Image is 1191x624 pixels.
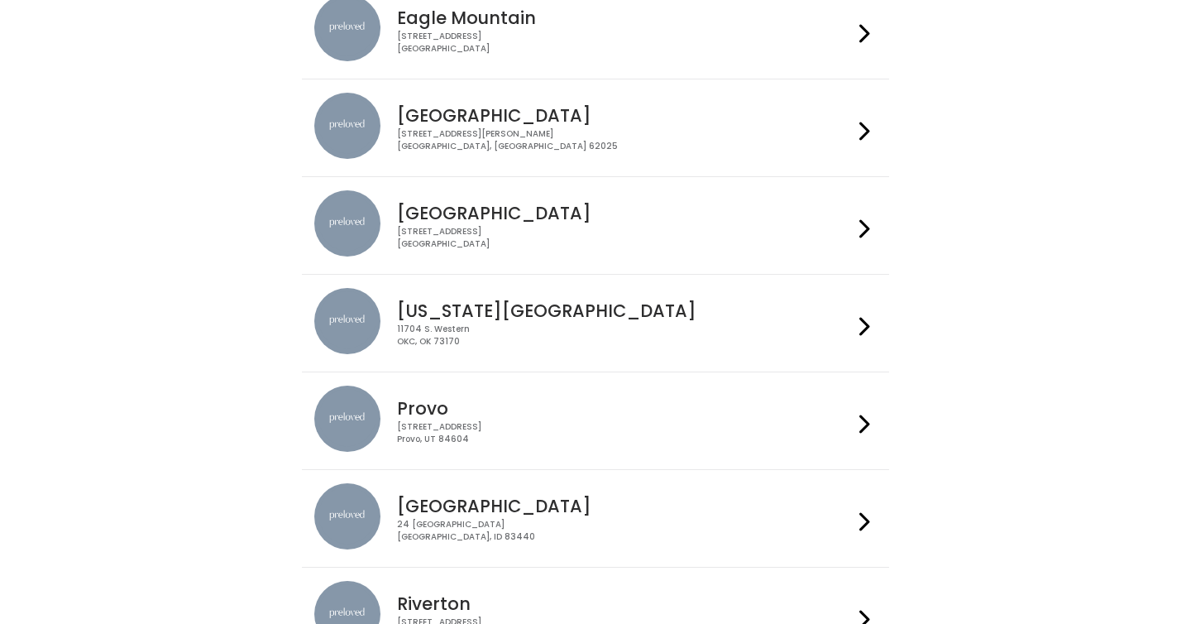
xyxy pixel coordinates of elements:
[397,497,852,516] h4: [GEOGRAPHIC_DATA]
[314,93,380,159] img: preloved location
[314,288,876,358] a: preloved location [US_STATE][GEOGRAPHIC_DATA] 11704 S. WesternOKC, OK 73170
[397,204,852,223] h4: [GEOGRAPHIC_DATA]
[397,8,852,27] h4: Eagle Mountain
[397,106,852,125] h4: [GEOGRAPHIC_DATA]
[397,519,852,543] div: 24 [GEOGRAPHIC_DATA] [GEOGRAPHIC_DATA], ID 83440
[314,190,876,261] a: preloved location [GEOGRAPHIC_DATA] [STREET_ADDRESS][GEOGRAPHIC_DATA]
[314,288,380,354] img: preloved location
[397,324,852,348] div: 11704 S. Western OKC, OK 73170
[397,226,852,250] div: [STREET_ADDRESS] [GEOGRAPHIC_DATA]
[397,31,852,55] div: [STREET_ADDRESS] [GEOGRAPHIC_DATA]
[314,483,876,554] a: preloved location [GEOGRAPHIC_DATA] 24 [GEOGRAPHIC_DATA][GEOGRAPHIC_DATA], ID 83440
[397,399,852,418] h4: Provo
[314,483,380,550] img: preloved location
[397,128,852,152] div: [STREET_ADDRESS][PERSON_NAME] [GEOGRAPHIC_DATA], [GEOGRAPHIC_DATA] 62025
[397,594,852,613] h4: Riverton
[397,301,852,320] h4: [US_STATE][GEOGRAPHIC_DATA]
[314,93,876,163] a: preloved location [GEOGRAPHIC_DATA] [STREET_ADDRESS][PERSON_NAME][GEOGRAPHIC_DATA], [GEOGRAPHIC_D...
[314,386,380,452] img: preloved location
[314,190,380,257] img: preloved location
[397,421,852,445] div: [STREET_ADDRESS] Provo, UT 84604
[314,386,876,456] a: preloved location Provo [STREET_ADDRESS]Provo, UT 84604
